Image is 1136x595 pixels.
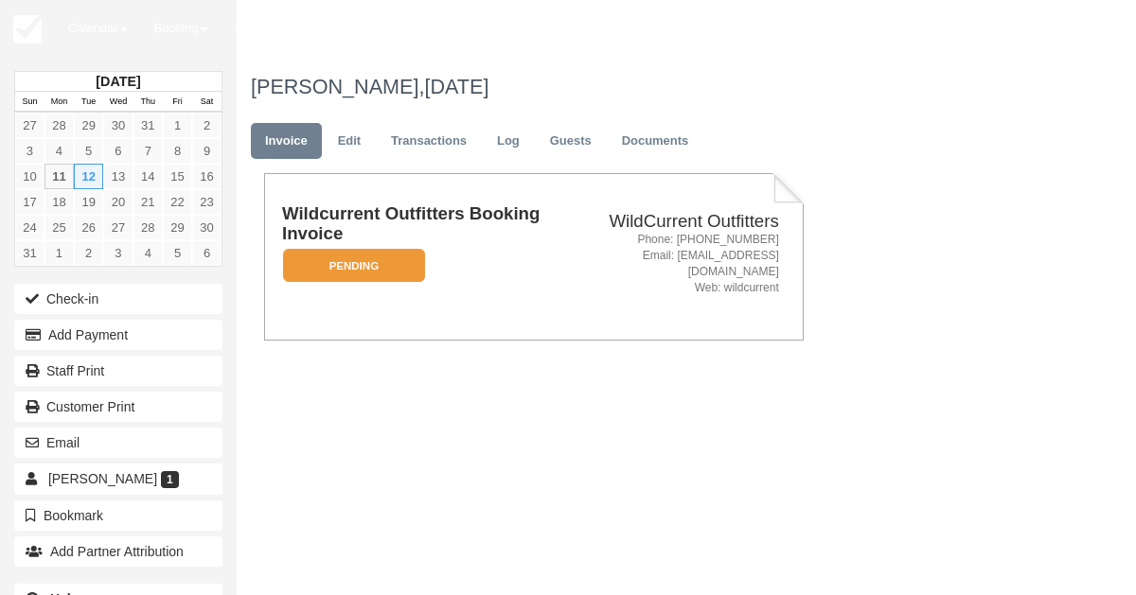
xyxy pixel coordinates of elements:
a: 4 [44,138,74,164]
a: 31 [15,240,44,266]
a: Guests [536,123,606,160]
a: 7 [133,138,163,164]
a: 18 [44,189,74,215]
a: 6 [192,240,222,266]
a: 8 [163,138,192,164]
h1: [PERSON_NAME], [251,76,1074,98]
a: 2 [192,113,222,138]
a: 15 [163,164,192,189]
a: [PERSON_NAME] 1 [14,464,222,494]
span: [DATE] [424,75,488,98]
th: Wed [103,92,133,113]
a: 13 [103,164,133,189]
a: 21 [133,189,163,215]
th: Sat [192,92,222,113]
a: 31 [133,113,163,138]
a: 6 [103,138,133,164]
strong: [DATE] [96,74,140,89]
a: Log [483,123,534,160]
button: Add Payment [14,320,222,350]
a: 3 [103,240,133,266]
a: 28 [44,113,74,138]
a: Staff Print [14,356,222,386]
span: Help [893,21,918,35]
a: 23 [192,189,222,215]
a: 1 [163,113,192,138]
a: 10 [15,164,44,189]
a: 5 [74,138,103,164]
a: 25 [44,215,74,240]
a: 17 [15,189,44,215]
a: 27 [15,113,44,138]
a: Invoice [251,123,322,160]
a: Pending [282,248,418,283]
a: 29 [74,113,103,138]
em: Pending [283,249,425,282]
a: 4 [133,240,163,266]
button: Bookmark [14,500,222,531]
address: Phone: [PHONE_NUMBER] Email: [EMAIL_ADDRESS][DOMAIN_NAME] Web: wildcurrent [577,232,779,297]
a: 27 [103,215,133,240]
a: 2 [74,240,103,266]
p: WildCurrent Outfitters [985,28,1104,47]
a: 30 [103,113,133,138]
h2: WildCurrent Outfitters [577,212,779,232]
a: Edit [324,123,375,160]
a: 22 [163,189,192,215]
a: 9 [192,138,222,164]
i: Help [877,23,889,35]
a: 24 [15,215,44,240]
span: [PERSON_NAME] [48,471,157,486]
h1: Wildcurrent Outfitters Booking Invoice [282,204,570,243]
p: [PERSON_NAME] [985,9,1104,28]
a: 14 [133,164,163,189]
button: Email [14,428,222,458]
th: Tue [74,92,103,113]
a: 3 [15,138,44,164]
th: Thu [133,92,163,113]
a: Documents [608,123,703,160]
a: 28 [133,215,163,240]
img: checkfront-main-nav-mini-logo.png [13,15,42,44]
a: 16 [192,164,222,189]
a: Customer Print [14,392,222,422]
th: Mon [44,92,74,113]
a: 29 [163,215,192,240]
button: Check-in [14,284,222,314]
a: 19 [74,189,103,215]
a: 30 [192,215,222,240]
a: 26 [74,215,103,240]
a: 12 [74,164,103,189]
a: Transactions [377,123,481,160]
a: 11 [44,164,74,189]
th: Fri [163,92,192,113]
a: 20 [103,189,133,215]
th: Sun [15,92,44,113]
a: 1 [44,240,74,266]
button: Add Partner Attribution [14,536,222,567]
a: 5 [163,240,192,266]
div: M [944,14,974,44]
span: 1 [161,471,179,488]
